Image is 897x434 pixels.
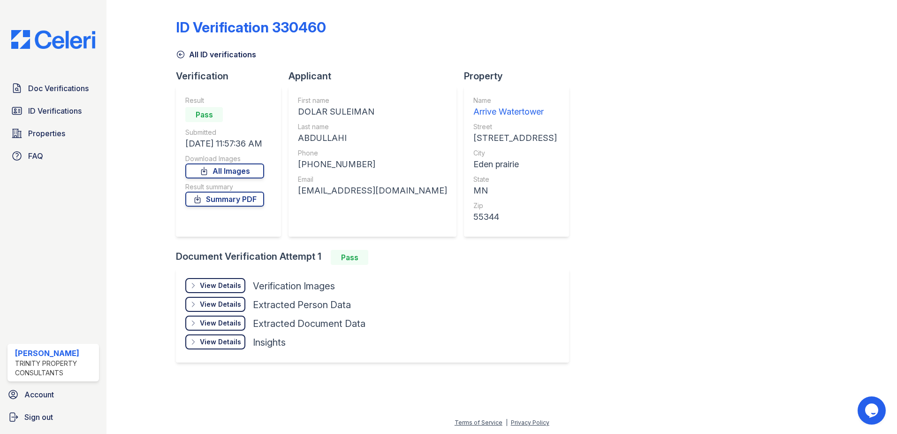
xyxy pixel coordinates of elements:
span: Sign out [24,411,53,423]
div: State [473,175,557,184]
div: Last name [298,122,447,132]
div: View Details [200,318,241,328]
div: Document Verification Attempt 1 [176,250,577,265]
div: Trinity Property Consultants [15,359,95,378]
a: Name Arrive Watertower [473,96,557,118]
div: 55344 [473,210,557,224]
div: [STREET_ADDRESS] [473,132,557,145]
a: Summary PDF [185,192,264,207]
div: Download Images [185,154,264,163]
div: View Details [200,300,241,309]
div: City [473,148,557,158]
a: Account [4,385,103,404]
div: View Details [200,281,241,290]
a: FAQ [8,147,99,165]
div: Name [473,96,557,105]
div: Applicant [289,70,464,83]
div: Extracted Document Data [253,317,365,330]
div: Verification [176,70,289,83]
div: [DATE] 11:57:36 AM [185,137,264,150]
div: Result summary [185,182,264,192]
div: [EMAIL_ADDRESS][DOMAIN_NAME] [298,184,447,197]
span: Account [24,389,54,400]
a: Doc Verifications [8,79,99,98]
div: [PHONE_NUMBER] [298,158,447,171]
a: Sign out [4,408,103,426]
span: Properties [28,128,65,139]
img: CE_Logo_Blue-a8612792a0a2168367f1c8372b55b34899dd931a85d93a1a3d3e32e68fde9ad4.png [4,30,103,49]
a: ID Verifications [8,101,99,120]
div: View Details [200,337,241,347]
div: Street [473,122,557,132]
div: DOLAR SULEIMAN [298,105,447,118]
div: First name [298,96,447,105]
span: FAQ [28,150,43,162]
iframe: chat widget [858,396,888,425]
a: Privacy Policy [511,419,549,426]
div: Extracted Person Data [253,298,351,311]
div: Pass [185,107,223,122]
div: Email [298,175,447,184]
span: ID Verifications [28,105,82,116]
a: Properties [8,124,99,143]
div: MN [473,184,557,197]
div: Result [185,96,264,105]
a: All ID verifications [176,49,256,60]
div: Arrive Watertower [473,105,557,118]
div: Verification Images [253,279,335,293]
div: Submitted [185,128,264,137]
div: | [506,419,508,426]
div: Zip [473,201,557,210]
div: Property [464,70,577,83]
a: Terms of Service [455,419,502,426]
div: ID Verification 330460 [176,19,326,36]
span: Doc Verifications [28,83,89,94]
div: Phone [298,148,447,158]
div: [PERSON_NAME] [15,348,95,359]
div: Insights [253,336,286,349]
div: Pass [331,250,368,265]
div: ABDULLAHI [298,132,447,145]
a: All Images [185,163,264,178]
div: Eden prairie [473,158,557,171]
